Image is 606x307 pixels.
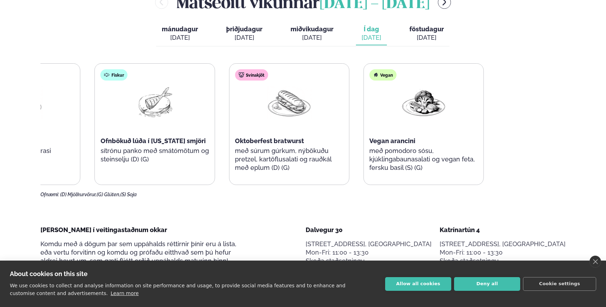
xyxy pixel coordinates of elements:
div: Mon-Fri: 11:00 - 13:30 [440,248,566,257]
span: Oktoberfest bratwurst [235,137,304,145]
span: (G) Glúten, [97,192,120,197]
span: [PERSON_NAME] í veitingastaðnum okkar [40,226,167,234]
div: Svínakjöt [235,69,268,81]
p: sítrónu panko með smátómötum og steinselju (D) (G) [101,147,209,164]
button: mánudagur [DATE] [156,22,204,45]
strong: About cookies on this site [10,270,88,277]
span: þriðjudagur [226,25,262,33]
button: Cookie settings [523,277,596,291]
img: Vegan.png [401,86,446,119]
div: [DATE] [162,33,198,42]
img: fish.svg [104,72,110,78]
img: Vegan.svg [373,72,378,78]
div: [DATE] [291,33,333,42]
div: Vegan [369,69,396,81]
span: Vegan arancini [369,137,415,145]
button: Allow all cookies [385,277,451,291]
div: Katrínartún 4 [440,226,566,234]
span: Ofnæmi: [40,192,59,197]
p: [STREET_ADDRESS], [GEOGRAPHIC_DATA] [306,240,432,248]
a: Learn more [110,290,139,296]
div: [DATE] [362,33,381,42]
span: föstudagur [409,25,444,33]
button: þriðjudagur [DATE] [221,22,268,45]
button: miðvikudagur [DATE] [285,22,339,45]
button: föstudagur [DATE] [404,22,449,45]
p: We use cookies to collect and analyse information on site performance and usage, to provide socia... [10,283,345,296]
button: Deny all [454,277,520,291]
img: Panini.png [267,86,312,119]
span: Komdu með á dögum þar sem uppáhalds réttirnir þínir eru á lista, eða vertu forvitinn og komdu og ... [40,240,236,264]
span: (D) Mjólkurvörur, [60,192,97,197]
span: Í dag [362,25,381,33]
p: með pomodoro sósu, kjúklingabaunasalati og vegan feta, fersku basil (S) (G) [369,147,478,172]
p: [STREET_ADDRESS], [GEOGRAPHIC_DATA] [440,240,566,248]
a: Skoða staðsetningu [440,257,499,265]
div: [DATE] [409,33,444,42]
div: Mon-Fri: 11:00 - 13:30 [306,248,432,257]
img: pork.svg [238,72,244,78]
div: Dalvegur 30 [306,226,432,234]
p: með súrum gúrkum, nýbökuðu pretzel, kartöflusalati og rauðkál með eplum (D) (G) [235,147,343,172]
div: Fiskur [101,69,128,81]
a: close [589,256,601,268]
a: Skoða staðsetningu [306,257,365,265]
img: Fish.png [132,86,177,119]
span: (S) Soja [120,192,137,197]
span: Ofnbökuð lúða í [US_STATE] smjöri [101,137,206,145]
span: mánudagur [162,25,198,33]
span: miðvikudagur [291,25,333,33]
button: Í dag [DATE] [356,22,387,45]
div: [DATE] [226,33,262,42]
